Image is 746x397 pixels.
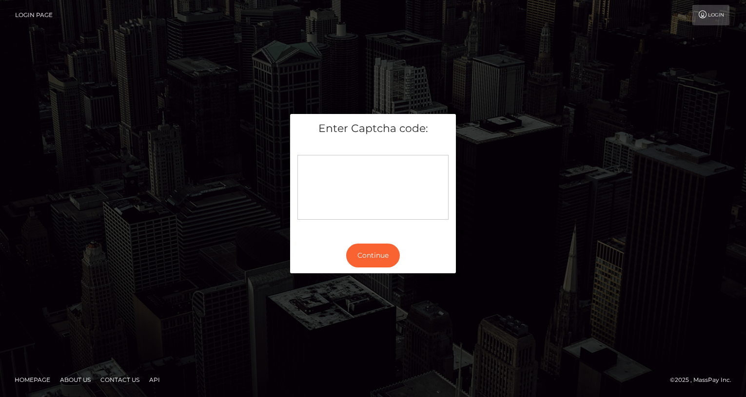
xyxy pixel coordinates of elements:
button: Continue [346,244,400,267]
a: Contact Us [97,372,143,387]
a: Homepage [11,372,54,387]
a: Login [692,5,729,25]
a: API [145,372,164,387]
a: Login Page [15,5,53,25]
div: Captcha widget loading... [297,155,449,220]
h5: Enter Captcha code: [297,121,449,136]
div: © 2025 , MassPay Inc. [670,375,739,385]
a: About Us [56,372,95,387]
